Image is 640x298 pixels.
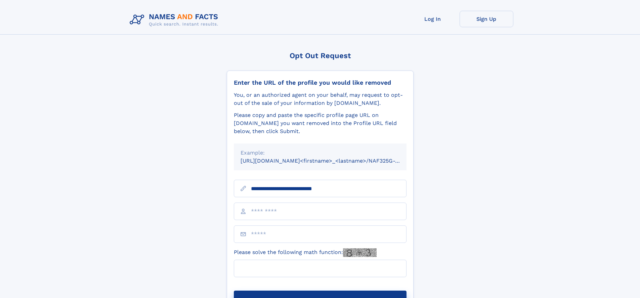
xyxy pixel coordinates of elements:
img: Logo Names and Facts [127,11,224,29]
div: You, or an authorized agent on your behalf, may request to opt-out of the sale of your informatio... [234,91,407,107]
div: Please copy and paste the specific profile page URL on [DOMAIN_NAME] you want removed into the Pr... [234,111,407,135]
small: [URL][DOMAIN_NAME]<firstname>_<lastname>/NAF325G-xxxxxxxx [241,158,419,164]
a: Log In [406,11,460,27]
label: Please solve the following math function: [234,248,377,257]
div: Opt Out Request [227,51,414,60]
a: Sign Up [460,11,513,27]
div: Example: [241,149,400,157]
div: Enter the URL of the profile you would like removed [234,79,407,86]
